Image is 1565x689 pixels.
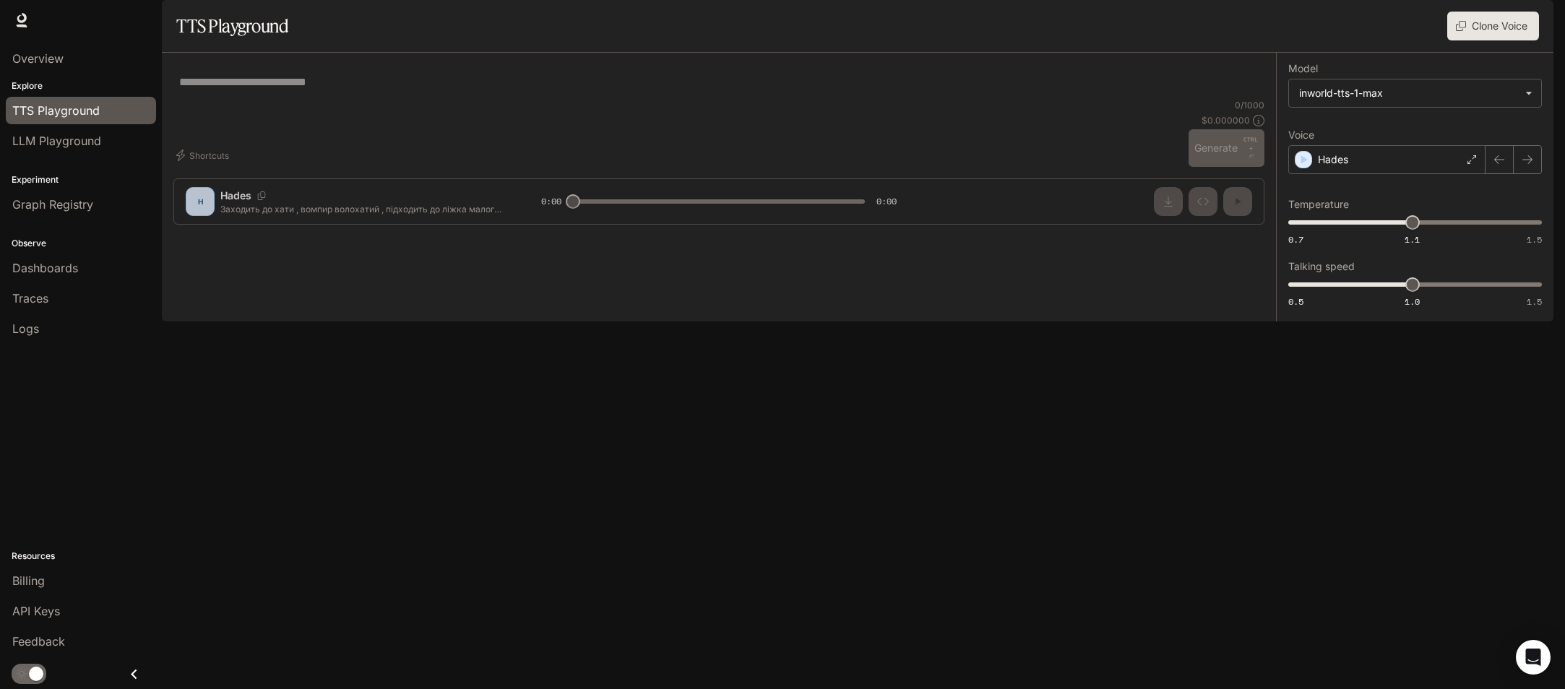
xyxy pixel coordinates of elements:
[1527,233,1542,246] span: 1.5
[1288,64,1318,74] p: Model
[1288,199,1349,209] p: Temperature
[1288,233,1303,246] span: 0.7
[1516,640,1551,675] div: Open Intercom Messenger
[1318,152,1348,167] p: Hades
[1288,130,1314,140] p: Voice
[1447,12,1539,40] button: Clone Voice
[1235,99,1264,111] p: 0 / 1000
[1202,114,1250,126] p: $ 0.000000
[1289,79,1541,107] div: inworld-tts-1-max
[176,12,288,40] h1: TTS Playground
[1527,295,1542,308] span: 1.5
[1288,261,1355,272] p: Talking speed
[1405,233,1420,246] span: 1.1
[1288,295,1303,308] span: 0.5
[173,144,235,167] button: Shortcuts
[1405,295,1420,308] span: 1.0
[1299,86,1518,100] div: inworld-tts-1-max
